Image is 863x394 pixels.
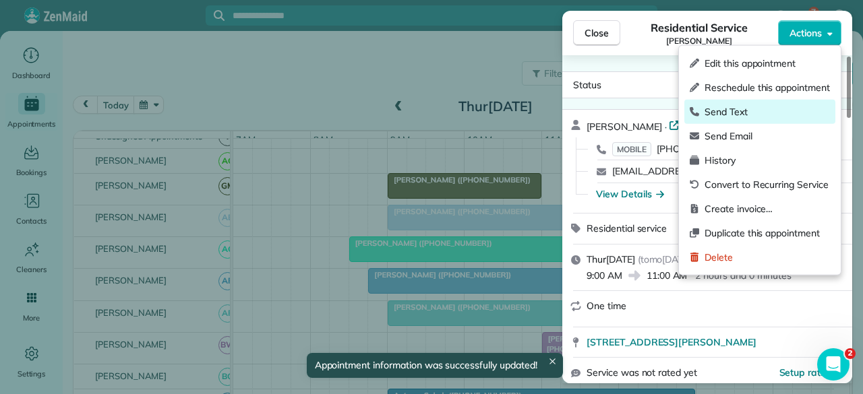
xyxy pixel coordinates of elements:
span: Reschedule this appointment [705,81,830,94]
div: Appointment information was successfully updated! [306,353,562,378]
button: Close [573,20,620,46]
span: History [705,154,830,167]
button: View Details [596,187,664,201]
span: MOBILE [612,142,651,156]
span: [STREET_ADDRESS][PERSON_NAME] [587,335,756,349]
span: Service was not rated yet [587,366,697,380]
span: Actions [790,26,822,40]
span: Residential service [587,222,667,234]
span: 11:00 AM [647,269,688,282]
span: ( tomo[DATE] ) [638,253,694,265]
span: Create invoice… [705,202,830,216]
span: · [662,121,669,132]
span: [PERSON_NAME] [666,36,732,46]
span: Thur[DATE] [587,253,635,265]
a: MOBILE[PHONE_NUMBER] [612,142,740,156]
span: Convert to Recurring Service [705,178,830,191]
span: Duplicate this appointment [705,226,830,240]
span: Residential Service [651,20,747,36]
a: [EMAIL_ADDRESS][DOMAIN_NAME] [612,165,770,177]
span: [PHONE_NUMBER] [657,143,740,155]
span: Status [573,79,601,91]
button: Setup ratings [779,366,839,379]
span: Edit this appointment [705,57,830,70]
a: [STREET_ADDRESS][PERSON_NAME] [587,335,844,349]
span: Close [585,26,609,40]
span: Send Email [705,129,830,143]
span: Send Text [705,105,830,119]
span: One time [587,300,626,312]
iframe: Intercom live chat [817,348,850,381]
span: 9:00 AM [587,269,622,282]
span: 2 [845,348,856,359]
a: Open profile [669,118,740,131]
span: Delete [705,251,830,264]
span: [PERSON_NAME] [587,121,662,133]
span: Setup ratings [779,366,839,379]
p: 2 hours and 0 minutes [695,269,791,282]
